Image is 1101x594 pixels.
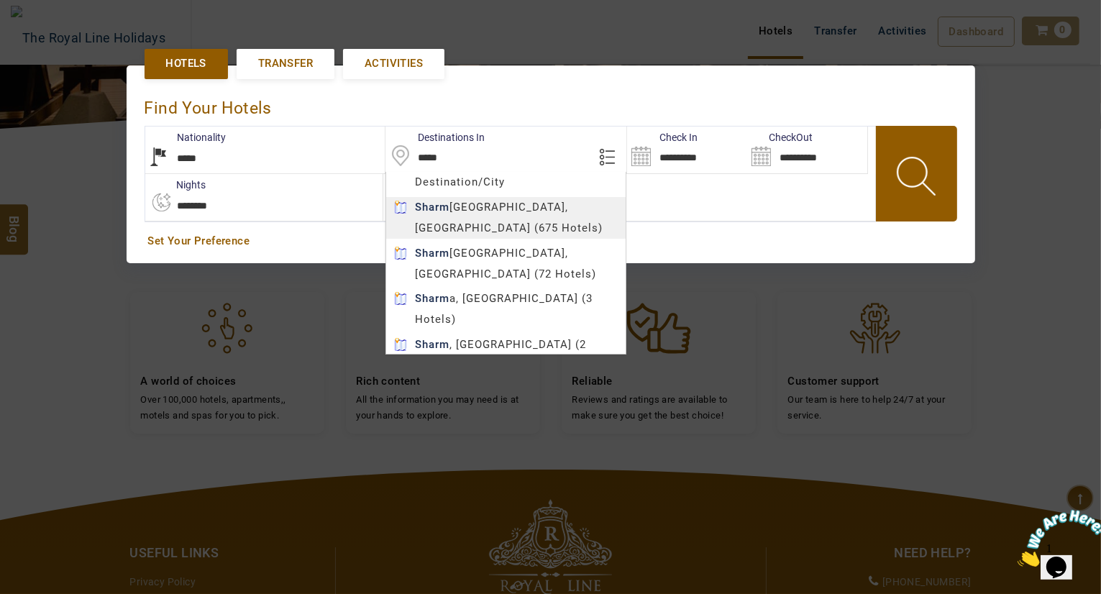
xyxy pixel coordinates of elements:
[415,201,449,214] b: Sharm
[386,334,626,376] div: , [GEOGRAPHIC_DATA] (2 Hotels)
[386,288,626,330] div: a, [GEOGRAPHIC_DATA] (3 Hotels)
[747,127,867,173] input: Search
[145,130,227,145] label: Nationality
[365,56,423,71] span: Activities
[385,130,485,145] label: Destinations In
[386,172,626,193] div: Destination/City
[6,6,12,18] span: 1
[627,127,747,173] input: Search
[415,338,449,351] b: Sharm
[415,292,449,305] b: Sharm
[627,130,698,145] label: Check In
[343,49,444,78] a: Activities
[6,6,95,63] img: Chat attention grabber
[145,83,957,126] div: Find Your Hotels
[1012,504,1101,572] iframe: chat widget
[166,56,206,71] span: Hotels
[747,130,813,145] label: CheckOut
[383,178,447,192] label: Rooms
[148,234,954,249] a: Set Your Preference
[415,247,449,260] b: Sharm
[145,178,206,192] label: nights
[237,49,334,78] a: Transfer
[386,197,626,239] div: [GEOGRAPHIC_DATA], [GEOGRAPHIC_DATA] (675 Hotels)
[258,56,313,71] span: Transfer
[145,49,228,78] a: Hotels
[386,243,626,285] div: [GEOGRAPHIC_DATA], [GEOGRAPHIC_DATA] (72 Hotels)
